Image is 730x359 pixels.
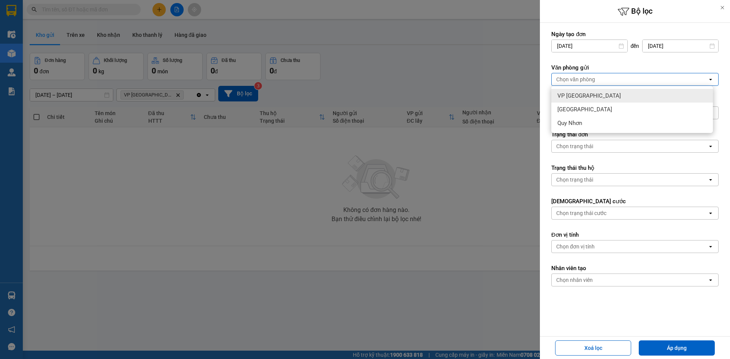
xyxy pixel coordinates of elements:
ul: Menu [551,86,713,133]
button: Xoá lọc [555,340,631,356]
input: Select a date. [552,40,627,52]
span: Quy Nhơn [557,119,582,127]
svg: open [708,244,714,250]
div: Chọn trạng thái cước [556,209,606,217]
svg: open [708,76,714,82]
input: Select a date. [643,40,718,52]
span: [GEOGRAPHIC_DATA] [557,106,612,113]
label: Trạng thái thu hộ [551,164,719,172]
svg: open [708,177,714,183]
svg: open [708,210,714,216]
div: Chọn trạng thái [556,142,593,150]
h6: Bộ lọc [540,6,730,17]
label: Trạng thái đơn [551,131,719,138]
svg: open [708,277,714,283]
label: [DEMOGRAPHIC_DATA] cước [551,198,719,205]
div: Chọn đơn vị tính [556,243,595,250]
label: Ngày tạo đơn [551,30,719,38]
button: Áp dụng [639,340,715,356]
label: Đơn vị tính [551,231,719,239]
svg: open [708,143,714,149]
label: Văn phòng gửi [551,64,719,71]
label: Nhân viên tạo [551,264,719,272]
div: Chọn trạng thái [556,176,593,183]
div: Chọn văn phòng [556,76,595,83]
div: Chọn nhân viên [556,276,593,284]
span: đến [631,42,640,50]
span: VP [GEOGRAPHIC_DATA] [557,92,621,100]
